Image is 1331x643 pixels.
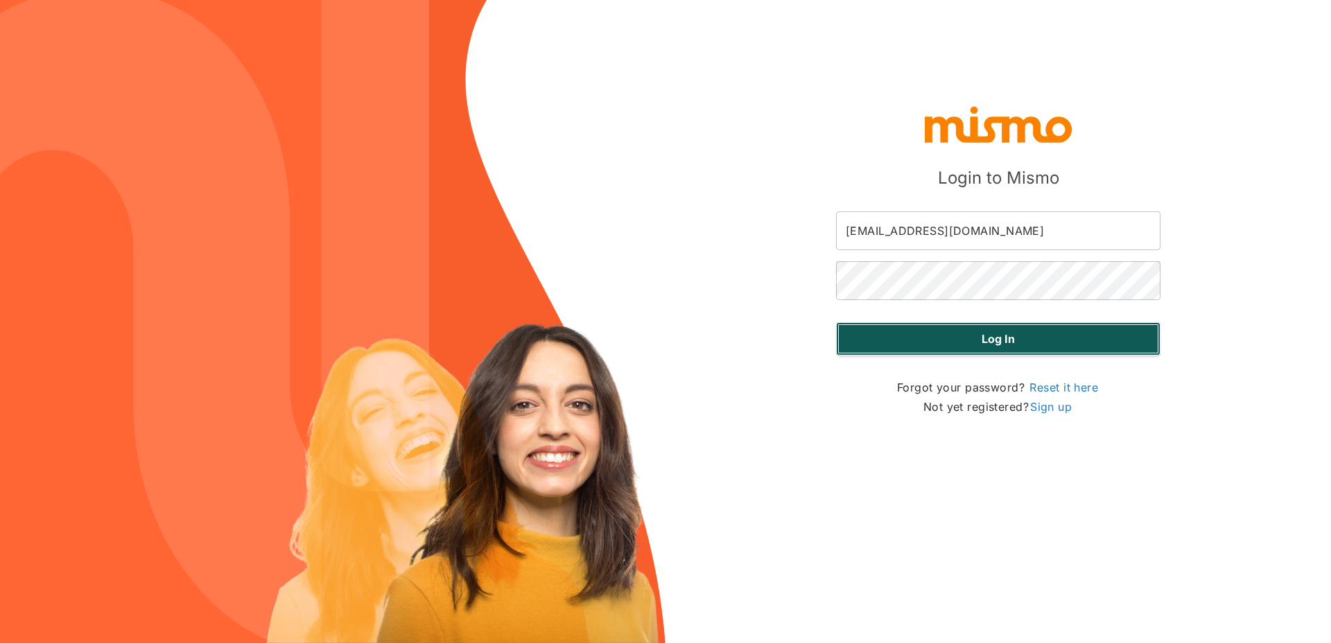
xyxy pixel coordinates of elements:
[1029,398,1073,415] a: Sign up
[922,103,1075,145] img: logo
[836,322,1160,355] button: Log in
[938,167,1059,189] h5: Login to Mismo
[923,397,1073,416] p: Not yet registered?
[836,211,1160,250] input: Email
[897,378,1099,397] p: Forgot your password?
[1028,379,1099,396] a: Reset it here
